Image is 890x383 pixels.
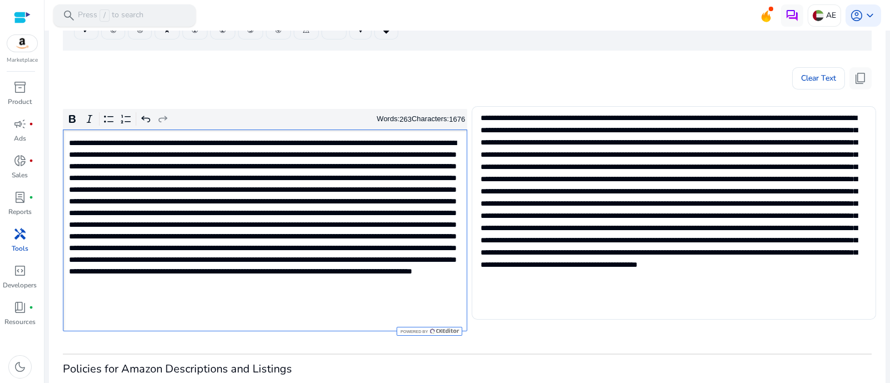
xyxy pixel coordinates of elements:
p: Developers [3,280,37,290]
span: donut_small [13,154,27,167]
button: ① [182,22,207,39]
span: handyman [13,227,27,241]
span: fiber_manual_record [29,195,33,200]
p: Reports [8,207,32,217]
p: Tools [12,243,28,253]
button: ™ [322,22,347,39]
button: ★ [155,22,180,39]
button: ® [128,22,152,39]
span: fiber_manual_record [29,305,33,310]
span: Clear Text [801,67,836,89]
button: ④ [266,22,291,39]
span: / [100,9,110,22]
label: 1676 [449,115,465,123]
span: campaign [13,117,27,131]
p: Sales [12,170,28,180]
span: fiber_manual_record [29,122,33,126]
p: Marketplace [7,56,38,64]
img: ae.svg [813,10,824,21]
span: code_blocks [13,264,27,277]
button: ◆ [374,22,398,39]
div: Rich Text Editor. Editing area: main. Press Alt+0 for help. [63,130,467,331]
button: ⚠ [294,22,319,39]
p: Press to search [78,9,144,22]
p: Resources [4,317,36,327]
span: keyboard_arrow_down [863,9,877,22]
span: lab_profile [13,191,27,204]
button: ③ [238,22,263,39]
button: Clear Text [792,67,845,89]
h3: Policies for Amazon Descriptions and Listings [63,362,872,376]
span: fiber_manual_record [29,158,33,163]
button: © [101,22,125,39]
img: amazon.svg [7,35,37,52]
p: Ads [14,133,26,143]
div: Words: Characters: [377,112,465,126]
span: dark_mode [13,360,27,374]
p: Product [8,97,32,107]
label: 263 [399,115,412,123]
button: ② [210,22,235,39]
button: ♥ [349,22,372,39]
span: inventory_2 [13,81,27,94]
button: ✔ [74,22,98,39]
span: account_circle [850,9,863,22]
p: AE [826,6,836,25]
span: search [62,9,76,22]
div: Editor toolbar [63,109,467,130]
button: content_copy [849,67,872,89]
span: book_4 [13,301,27,314]
span: content_copy [854,72,867,85]
span: Powered by [399,329,428,334]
